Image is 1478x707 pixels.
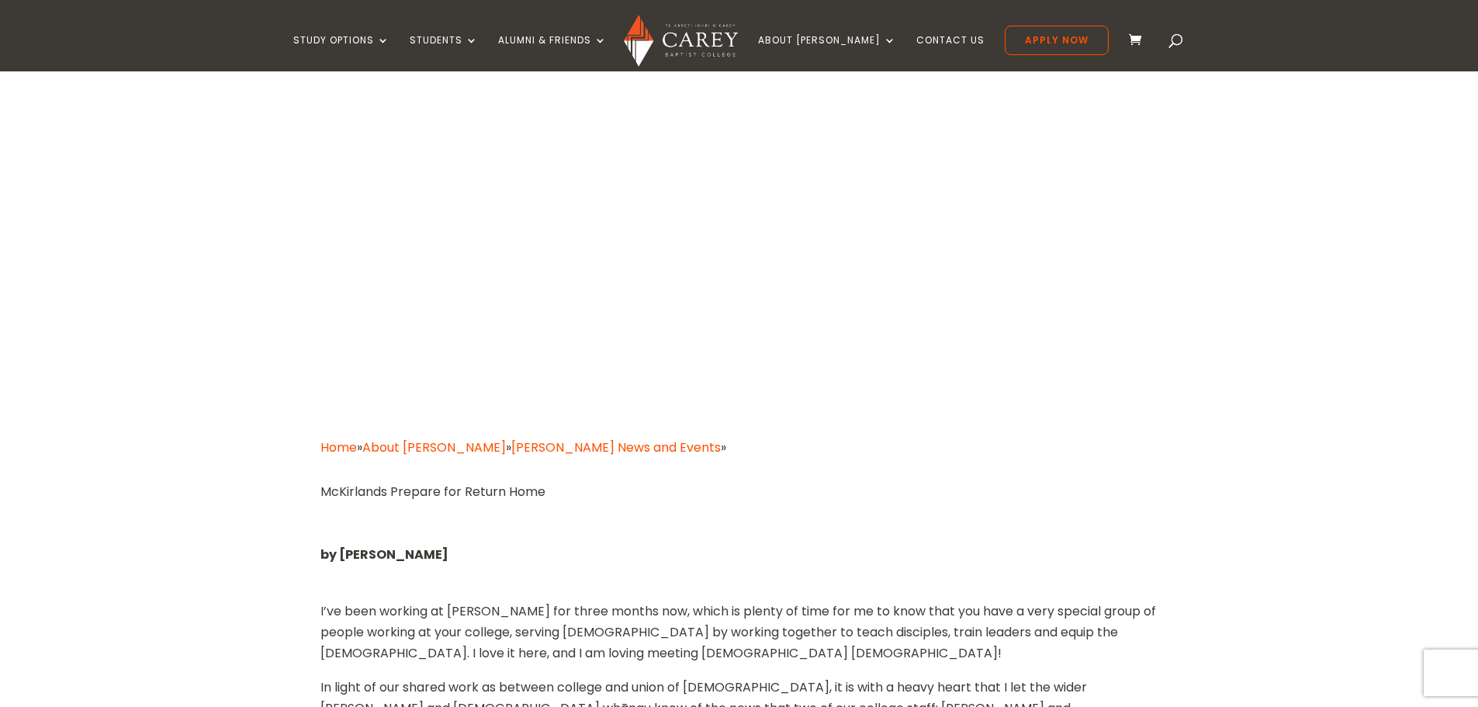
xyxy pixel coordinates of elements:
[320,481,1158,502] div: McKirlands Prepare for Return Home
[362,438,506,456] a: About [PERSON_NAME]
[624,15,738,67] img: Carey Baptist College
[498,35,607,71] a: Alumni & Friends
[758,35,896,71] a: About [PERSON_NAME]
[511,438,721,456] a: [PERSON_NAME] News and Events
[320,438,357,456] a: Home
[916,35,985,71] a: Contact Us
[293,35,389,71] a: Study Options
[1005,26,1109,55] a: Apply Now
[410,35,478,71] a: Students
[320,437,1158,458] div: » » »
[320,546,448,563] strong: by [PERSON_NAME]
[320,601,1158,677] p: I’ve been working at [PERSON_NAME] for three months now, which is plenty of time for me to know t...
